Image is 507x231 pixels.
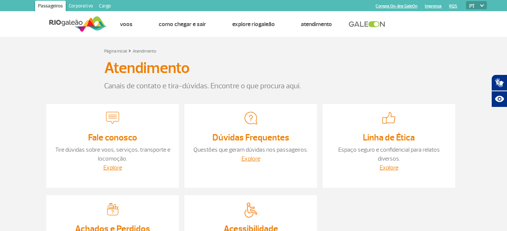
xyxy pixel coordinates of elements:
[104,59,190,77] h3: Atendimento
[491,75,507,107] div: Plugin de acessibilidade da Hand Talk.
[193,146,308,154] a: Questões que geram dúvidas nos passageiros.
[491,91,507,107] button: Abrir recursos assistivos.
[104,48,127,54] a: Página inicial
[96,1,114,13] a: Cargo
[232,20,275,28] a: Explore RIOgaleão
[159,20,206,28] a: Como chegar e sair
[103,164,122,171] a: Explore
[380,164,398,171] a: Explore
[301,20,332,28] a: Atendimento
[35,1,66,13] a: Passageiros
[212,132,289,143] a: Dúvidas Frequentes
[425,4,442,9] a: Imprensa
[128,46,131,55] a: >
[491,75,507,91] button: Abrir tradutor de língua de sinais.
[104,80,403,92] p: Canais de contato e tira-dúvidas. Encontre o que procura aqui.
[449,4,457,9] a: RQS
[338,146,440,162] a: Espaço seguro e confidencial para relatos diversos.
[376,4,417,9] a: Compra On-line GaleOn
[242,155,260,162] a: Explore
[88,132,137,143] a: Fale conosco
[66,1,96,13] a: Corporativo
[363,132,415,143] a: Linha de Ética
[120,20,133,28] a: Voos
[55,146,170,162] a: Tire dúvidas sobre voos, serviços, transporte e locomoção.
[133,48,156,54] a: Atendimento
